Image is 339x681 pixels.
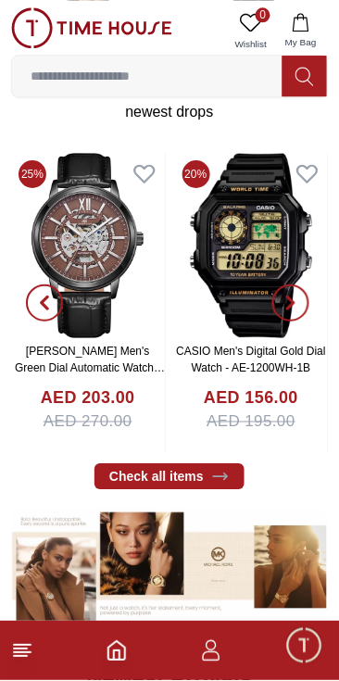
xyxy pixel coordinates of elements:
div: Chat Widget [284,626,325,667]
a: [PERSON_NAME] Men's Green Dial Automatic Watch - K24323-BLBH [15,345,165,391]
span: 0 [256,7,270,22]
span: My Bag [278,35,324,49]
span: Wishlist [228,37,274,51]
button: My Bag [274,7,328,55]
img: ... [11,509,328,627]
img: ... [11,7,172,48]
img: Kenneth Scott Men's Green Dial Automatic Watch - K24323-BLBH [11,153,165,338]
h4: AED 156.00 [204,385,298,410]
a: Check all items [94,464,245,490]
img: CASIO Men's Digital Gold Dial Watch - AE-1200WH-1B [175,153,329,338]
span: AED 270.00 [44,410,132,435]
span: AED 195.00 [207,410,295,435]
a: Home [106,640,128,662]
a: 0Wishlist [228,7,274,55]
a: CASIO Men's Digital Gold Dial Watch - AE-1200WH-1B [176,345,326,374]
h4: AED 203.00 [41,385,135,410]
span: 20% [182,160,210,188]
